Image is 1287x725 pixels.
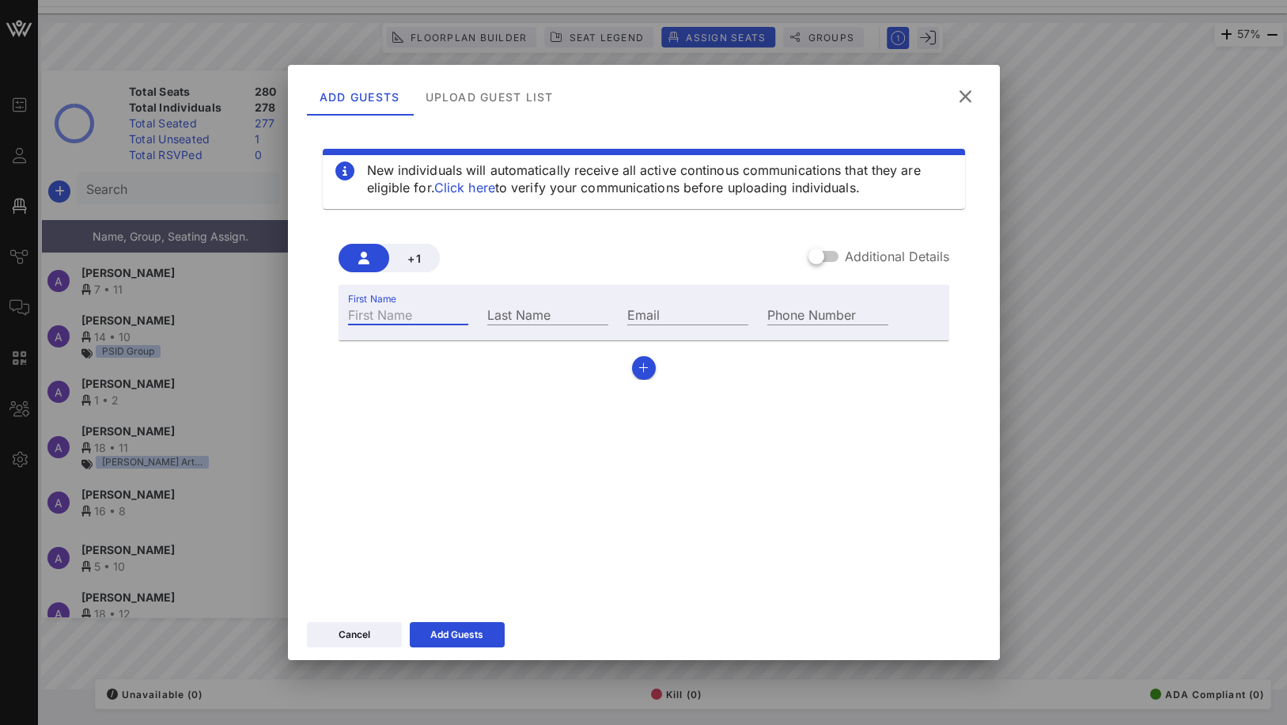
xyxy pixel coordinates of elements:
[307,78,413,116] div: Add Guests
[402,252,427,265] span: +1
[845,249,949,264] label: Additional Details
[434,180,495,195] a: Click here
[410,622,505,647] button: Add Guests
[307,622,402,647] button: Cancel
[348,293,396,305] label: First Name
[389,244,440,272] button: +1
[348,304,469,325] input: First Name
[430,627,483,643] div: Add Guests
[339,627,370,643] div: Cancel
[412,78,566,116] div: Upload Guest List
[367,161,952,196] div: New individuals will automatically receive all active continous communications that they are elig...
